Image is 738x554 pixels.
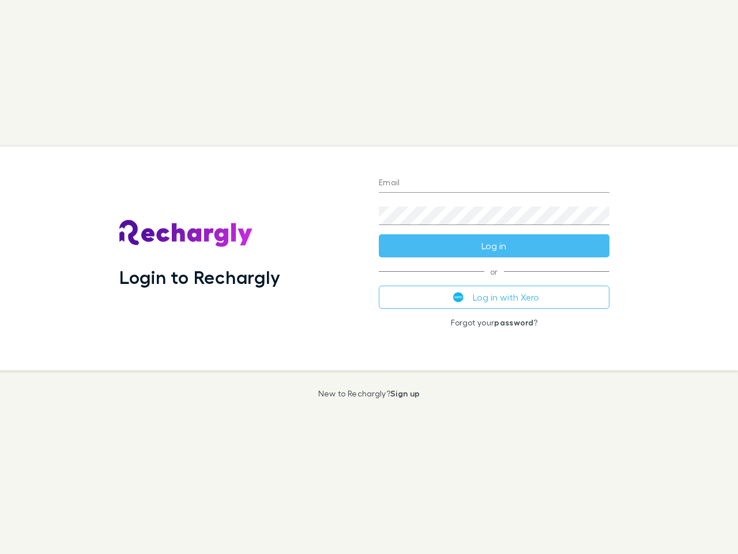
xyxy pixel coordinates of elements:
h1: Login to Rechargly [119,266,280,288]
span: or [379,271,609,272]
p: Forgot your ? [379,318,609,327]
img: Xero's logo [453,292,464,302]
p: New to Rechargly? [318,389,420,398]
button: Log in with Xero [379,286,609,309]
button: Log in [379,234,609,257]
a: Sign up [390,388,420,398]
img: Rechargly's Logo [119,220,253,248]
a: password [494,317,533,327]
